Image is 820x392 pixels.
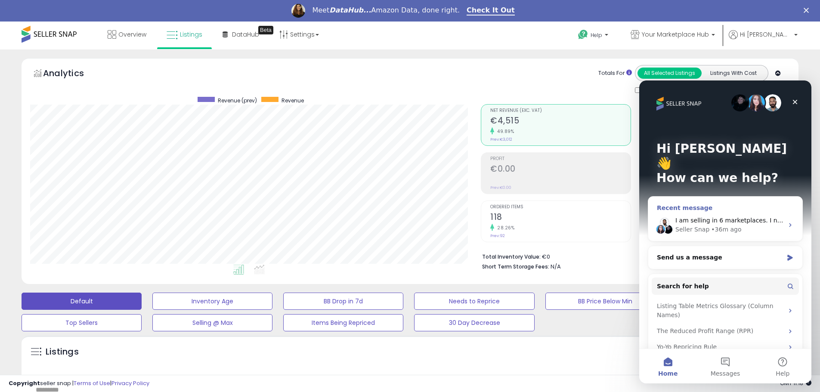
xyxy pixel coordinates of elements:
[637,68,702,79] button: All Selected Listings
[57,269,114,303] button: Messages
[218,97,257,104] span: Revenue (prev)
[490,157,631,161] span: Profit
[136,290,150,296] span: Help
[312,6,460,15] div: Meet Amazon Data, done right.
[74,379,110,387] a: Terms of Use
[18,201,70,210] span: Search for help
[624,22,721,49] a: Your Marketplace Hub
[628,86,699,96] div: Include Returns
[639,80,811,383] iframe: Intercom live chat
[12,218,160,243] div: Listing Table Metrics Glossary (Column Names)
[282,97,304,104] span: Revenue
[642,30,709,39] span: Your Marketplace Hub
[9,165,164,189] div: Send us a message
[216,22,266,47] a: DataHub
[740,30,792,39] span: Hi [PERSON_NAME]
[19,290,38,296] span: Home
[490,185,511,190] small: Prev: €0.00
[36,145,70,154] div: Seller Snap
[490,137,512,142] small: Prev: €3,012
[494,225,514,231] small: 28.26%
[482,251,783,261] li: €0
[551,262,561,271] span: N/A
[22,314,142,331] button: Top Sellers
[578,29,588,40] i: Get Help
[283,293,403,310] button: BB Drop in 7d
[160,22,209,47] a: Listings
[571,23,617,49] a: Help
[9,380,149,388] div: seller snap | |
[490,116,631,127] h2: €4,515
[180,30,202,39] span: Listings
[490,108,631,113] span: Net Revenue (Exc. VAT)
[71,290,101,296] span: Messages
[490,233,505,238] small: Prev: 92
[43,67,101,81] h5: Analytics
[482,263,549,270] b: Short Term Storage Fees:
[152,293,272,310] button: Inventory Age
[729,30,798,49] a: Hi [PERSON_NAME]
[12,197,160,214] button: Search for help
[22,293,142,310] button: Default
[101,22,153,47] a: Overview
[118,30,146,39] span: Overview
[46,346,79,358] h5: Listings
[598,69,632,77] div: Totals For
[232,30,259,39] span: DataHub
[494,128,514,135] small: 49.89%
[9,379,40,387] strong: Copyright
[490,164,631,176] h2: €0.00
[701,68,765,79] button: Listings With Cost
[152,314,272,331] button: Selling @ Max
[414,293,534,310] button: Needs to Reprice
[490,212,631,224] h2: 118
[18,221,144,239] div: Listing Table Metrics Glossary (Column Names)
[283,314,403,331] button: Items Being Repriced
[258,26,273,34] div: Tooltip anchor
[414,314,534,331] button: 30 Day Decrease
[490,205,631,210] span: Ordered Items
[36,136,413,143] span: I am selling in 6 marketplaces. I need to test Seller Snap in all 6 markets. Currently it is only...
[115,269,172,303] button: Help
[482,253,541,260] b: Total Inventory Value:
[12,243,160,259] div: The Reduced Profit Range (RPR)
[18,246,144,255] div: The Reduced Profit Range (RPR)
[18,173,144,182] div: Send us a message
[804,8,812,13] div: Close
[329,6,371,14] i: DataHub...
[273,22,325,47] a: Settings
[545,293,665,310] button: BB Price Below Min
[291,4,305,18] img: Profile image for Georgie
[72,145,102,154] div: • 36m ago
[148,14,164,29] div: Close
[111,379,149,387] a: Privacy Policy
[591,31,602,39] span: Help
[467,6,515,15] a: Check It Out
[12,259,160,275] div: Yo-Yo Repricing Rule
[18,262,144,271] div: Yo-Yo Repricing Rule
